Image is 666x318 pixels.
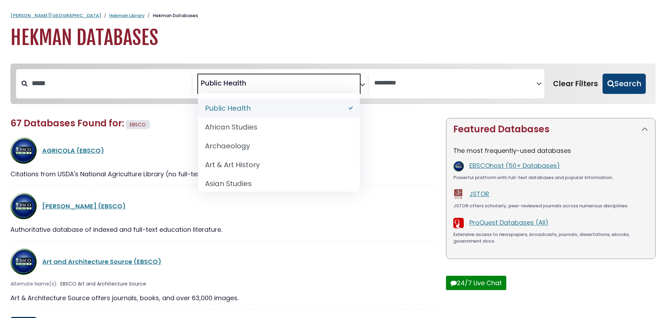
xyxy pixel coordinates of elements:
span: Alternate Name(s): [10,280,58,288]
span: Public Health [201,78,246,88]
span: EBSCO Art and Architecture Source [60,280,146,288]
div: Extensive access to newspapers, broadcasts, journals, dissertations, ebooks, government docs. [453,231,648,245]
a: AGRICOLA (EBSCO) [42,146,104,155]
input: Search database by title or keyword [28,77,192,89]
a: JSTOR [469,190,489,198]
div: Powerful platform with full-text databases and popular information. [453,174,648,181]
div: Art & Architecture Source offers journals, books, and over 63,000 images. [10,293,438,303]
span: 67 Databases Found for: [10,117,124,130]
a: [PERSON_NAME] (EBSCO) [42,202,126,210]
li: Asian Studies [198,174,360,193]
a: ProQuest Databases (All) [469,218,548,227]
li: Hekman Databases [145,12,198,19]
textarea: Search [374,80,536,87]
span: EBSCO [130,121,146,128]
nav: Search filters [10,64,656,104]
nav: breadcrumb [10,12,656,19]
li: Public Health [198,78,246,88]
p: The most frequently-used databases [453,146,648,155]
a: EBSCOhost (50+ Databases) [469,161,560,170]
button: Featured Databases [446,118,655,140]
li: Public Health [198,99,360,118]
a: Hekman Library [109,12,145,19]
button: Clear Filters [548,74,603,94]
li: African Studies [198,118,360,136]
li: Archaeology [198,136,360,155]
textarea: Search [248,82,252,89]
h1: Hekman Databases [10,26,656,50]
div: Authoritative database of indexed and full-text education literature. [10,225,438,234]
button: Submit for Search Results [603,74,646,94]
div: Citations from USDA's National Agriculture Library (no full-text) [10,169,438,179]
li: Art & Art History [198,155,360,174]
button: 24/7 Live Chat [446,276,506,290]
div: JSTOR offers scholarly, peer-reviewed journals across numerous disciplines. [453,202,648,209]
a: [PERSON_NAME][GEOGRAPHIC_DATA] [10,12,101,19]
a: Art and Architecture Source (EBSCO) [42,257,161,266]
